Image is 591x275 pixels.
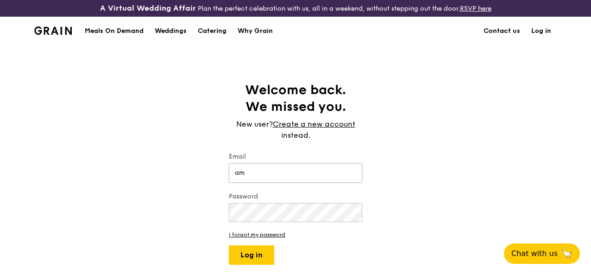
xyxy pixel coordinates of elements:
[198,17,226,45] div: Catering
[281,131,310,140] span: instead.
[99,4,493,13] div: Plan the perfect celebration with us, all in a weekend, without stepping out the door.
[34,26,72,35] img: Grain
[229,192,362,201] label: Password
[229,82,362,115] h1: Welcome back. We missed you.
[229,152,362,161] label: Email
[85,17,144,45] div: Meals On Demand
[504,243,580,264] button: Chat with us🦙
[229,245,274,265] button: Log in
[155,17,187,45] div: Weddings
[511,248,558,259] span: Chat with us
[34,16,72,44] a: GrainGrain
[100,4,196,13] h3: A Virtual Wedding Affair
[273,119,355,130] a: Create a new account
[238,17,273,45] div: Why Grain
[232,17,278,45] a: Why Grain
[229,231,362,238] a: I forgot my password
[478,17,526,45] a: Contact us
[526,17,557,45] a: Log in
[460,5,491,13] a: RSVP here
[192,17,232,45] a: Catering
[561,248,572,259] span: 🦙
[149,17,192,45] a: Weddings
[236,120,273,128] span: New user?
